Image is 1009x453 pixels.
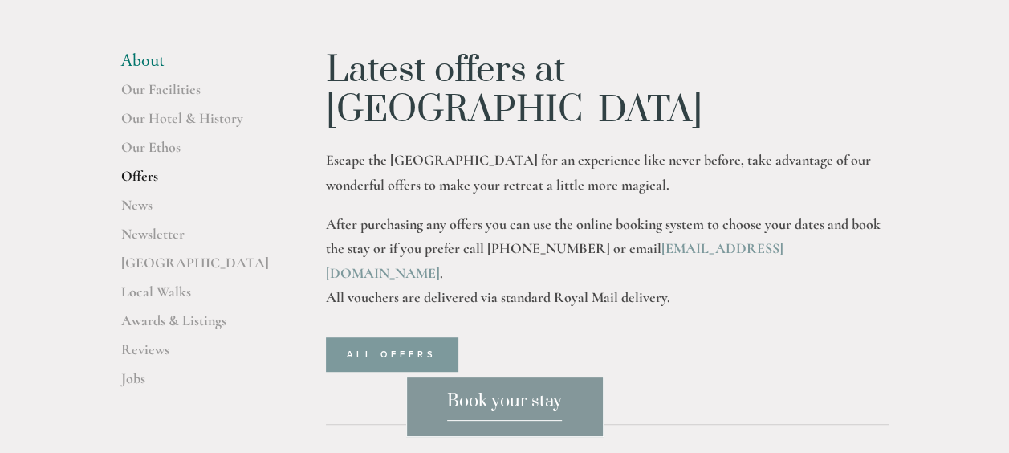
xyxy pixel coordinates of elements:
span: Book your stay [447,390,562,421]
a: [GEOGRAPHIC_DATA] [121,254,275,283]
a: Jobs [121,369,275,398]
a: Our Hotel & History [121,109,275,138]
a: ALL OFFERS [326,337,458,371]
a: Local Walks [121,283,275,312]
a: Awards & Listings [121,312,275,341]
a: News [121,196,275,225]
a: Newsletter [121,225,275,254]
a: Reviews [121,341,275,369]
a: Book your stay [406,377,604,437]
a: Offers [121,167,275,196]
a: Our Ethos [121,138,275,167]
p: Escape the [GEOGRAPHIC_DATA] for an experience like never before, take advantage of our wonderful... [326,148,889,197]
a: Our Facilities [121,80,275,109]
li: About [121,51,275,71]
a: [EMAIL_ADDRESS][DOMAIN_NAME] [326,239,783,282]
h1: Latest offers at [GEOGRAPHIC_DATA] [326,51,889,132]
p: After purchasing any offers you can use the online booking system to choose your dates and book t... [326,212,889,310]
